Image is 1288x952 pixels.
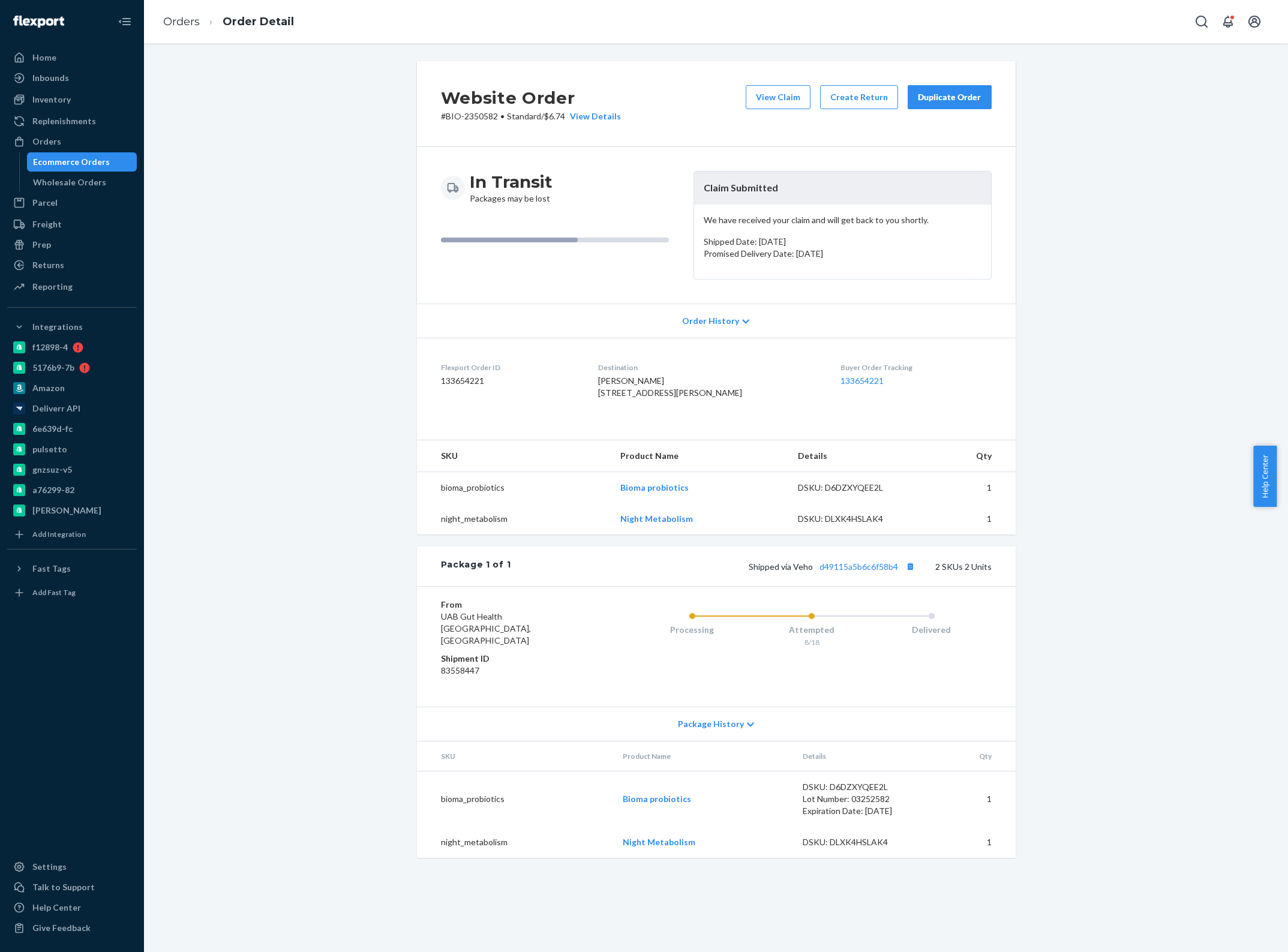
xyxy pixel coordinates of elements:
[7,132,137,151] a: Orders
[32,218,62,230] div: Freight
[598,376,742,398] span: [PERSON_NAME] [STREET_ADDRESS][PERSON_NAME]
[7,559,137,578] button: Fast Tags
[32,136,61,148] div: Orders
[678,718,744,730] span: Package History
[7,898,137,917] a: Help Center
[7,48,137,67] a: Home
[565,110,621,122] button: View Details
[32,281,73,293] div: Reporting
[417,741,613,771] th: SKU
[507,111,541,121] span: Standard
[27,173,137,192] a: Wholesale Orders
[441,558,511,574] div: Package 1 of 1
[7,68,137,88] a: Inbounds
[7,358,137,377] a: 5176b9-7b
[7,317,137,337] button: Integrations
[840,362,992,373] dt: Buyer Order Tracking
[620,513,693,524] a: Night Metabolism
[32,259,64,271] div: Returns
[798,482,911,494] div: DSKU: D6DZXYQEE2L
[803,805,915,817] div: Expiration Date: [DATE]
[441,653,584,665] dt: Shipment ID
[623,794,691,804] a: Bioma probiotics
[749,561,918,572] span: Shipped via Veho
[7,399,137,418] a: Deliverr API
[32,563,71,575] div: Fast Tags
[803,836,915,848] div: DSKU: DLXK4HSLAK4
[7,583,137,602] a: Add Fast Tag
[511,558,991,574] div: 2 SKUs 2 Units
[33,156,110,168] div: Ecommerce Orders
[7,525,137,544] a: Add Integration
[746,85,810,109] button: View Claim
[7,379,137,398] a: Amazon
[840,376,884,386] a: 133654221
[611,440,788,472] th: Product Name
[7,235,137,254] a: Prep
[441,362,580,373] dt: Flexport Order ID
[32,239,51,251] div: Prep
[623,837,695,847] a: Night Metabolism
[32,321,83,333] div: Integrations
[7,419,137,439] a: 6e639d-fc
[7,90,137,109] a: Inventory
[32,115,96,127] div: Replenishments
[1253,446,1277,507] button: Help Center
[7,215,137,234] a: Freight
[7,878,137,897] a: Talk to Support
[163,15,200,28] a: Orders
[441,611,531,645] span: UAB Gut Health [GEOGRAPHIC_DATA], [GEOGRAPHIC_DATA]
[7,277,137,296] a: Reporting
[598,362,821,373] dt: Destination
[32,382,65,394] div: Amazon
[925,741,1016,771] th: Qty
[798,513,911,525] div: DSKU: DLXK4HSLAK4
[7,918,137,938] button: Give Feedback
[32,52,56,64] div: Home
[32,881,95,893] div: Talk to Support
[32,94,71,106] div: Inventory
[694,172,991,205] header: Claim Submitted
[113,10,137,34] button: Close Navigation
[920,440,1016,472] th: Qty
[13,16,64,28] img: Flexport logo
[925,827,1016,858] td: 1
[1190,10,1214,34] button: Open Search Box
[417,503,611,534] td: night_metabolism
[682,315,739,327] span: Order History
[32,423,73,435] div: 6e639d-fc
[470,171,553,205] div: Packages may be lost
[32,504,101,516] div: [PERSON_NAME]
[32,587,76,597] div: Add Fast Tag
[704,214,981,226] p: We have received your claim and will get back to you shortly.
[803,793,915,805] div: Lot Number: 03252582
[7,857,137,876] a: Settings
[441,599,584,611] dt: From
[7,440,137,459] a: pulsetto
[470,171,553,193] h3: In Transit
[788,440,920,472] th: Details
[441,110,621,122] p: # BIO-2350582 / $6.74
[417,440,611,472] th: SKU
[752,637,872,647] div: 8/18
[803,781,915,793] div: DSKU: D6DZXYQEE2L
[223,15,294,28] a: Order Detail
[32,197,58,209] div: Parcel
[819,561,898,572] a: d49115a5b6c6f58b4
[903,558,918,574] button: Copy tracking number
[7,480,137,500] a: a76299-82
[908,85,992,109] button: Duplicate Order
[7,193,137,212] a: Parcel
[33,176,106,188] div: Wholesale Orders
[32,341,68,353] div: f12898-4
[32,464,72,476] div: gnzsuz-v5
[500,111,505,121] span: •
[704,236,981,248] p: Shipped Date: [DATE]
[918,91,981,103] div: Duplicate Order
[7,501,137,520] a: [PERSON_NAME]
[620,482,689,492] a: Bioma probiotics
[32,484,74,496] div: a76299-82
[32,529,86,539] div: Add Integration
[32,861,67,873] div: Settings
